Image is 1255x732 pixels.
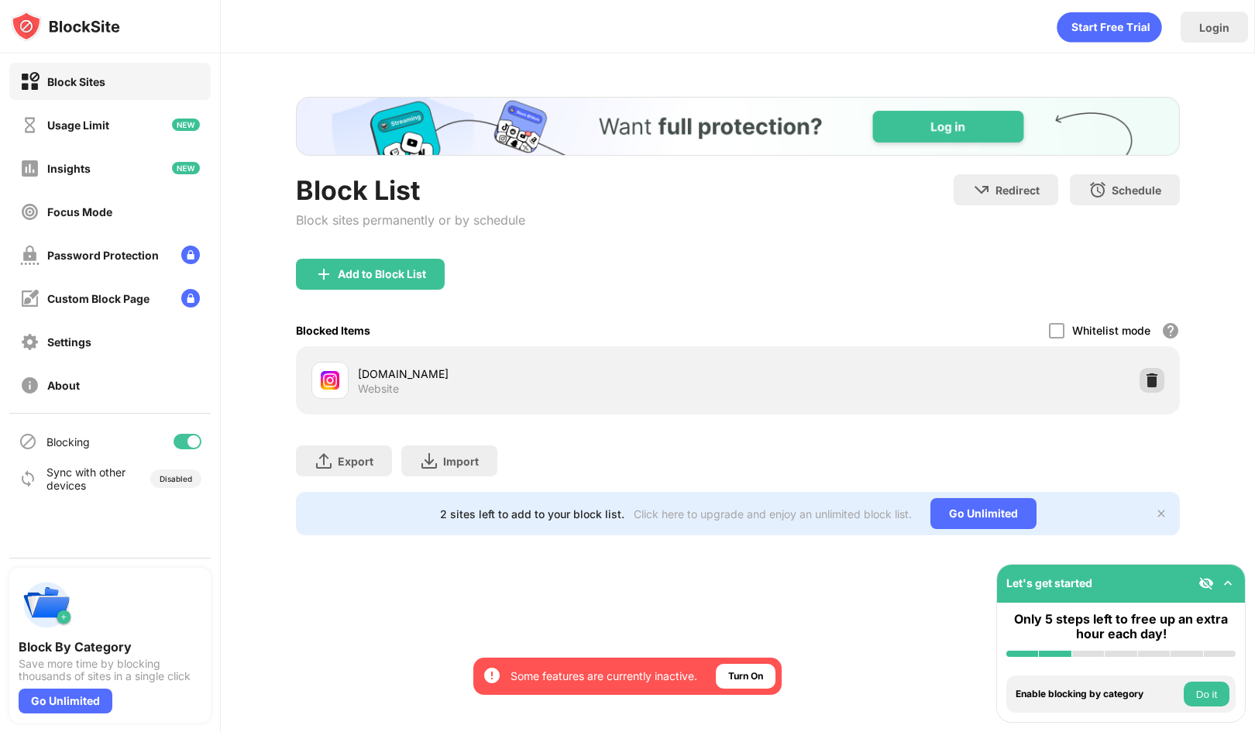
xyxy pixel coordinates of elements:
div: Go Unlimited [930,498,1037,529]
img: about-off.svg [20,376,40,395]
img: lock-menu.svg [181,246,200,264]
div: Click here to upgrade and enjoy an unlimited block list. [634,507,912,521]
div: Whitelist mode [1072,324,1150,337]
div: Settings [47,335,91,349]
div: Save more time by blocking thousands of sites in a single click [19,658,201,682]
img: blocking-icon.svg [19,432,37,451]
img: omni-setup-toggle.svg [1220,576,1236,591]
div: Insights [47,162,91,175]
img: error-circle-white.svg [483,666,501,685]
img: x-button.svg [1155,507,1167,520]
img: block-on.svg [20,72,40,91]
div: Sync with other devices [46,466,126,492]
img: push-categories.svg [19,577,74,633]
img: new-icon.svg [172,119,200,131]
img: customize-block-page-off.svg [20,289,40,308]
img: focus-off.svg [20,202,40,222]
img: sync-icon.svg [19,469,37,488]
div: Block List [296,174,525,206]
div: [DOMAIN_NAME] [358,366,738,382]
div: Password Protection [47,249,159,262]
div: Blocked Items [296,324,370,337]
div: Some features are currently inactive. [511,668,697,684]
div: Schedule [1112,184,1161,197]
img: time-usage-off.svg [20,115,40,135]
div: Let's get started [1006,576,1092,589]
div: Import [443,455,479,468]
div: Go Unlimited [19,689,112,713]
div: About [47,379,80,392]
div: Only 5 steps left to free up an extra hour each day! [1006,612,1236,641]
div: Turn On [728,668,763,684]
img: eye-not-visible.svg [1198,576,1214,591]
div: Login [1199,21,1229,34]
div: Focus Mode [47,205,112,218]
img: logo-blocksite.svg [11,11,120,42]
img: favicons [321,371,339,390]
div: Block sites permanently or by schedule [296,212,525,228]
div: Block By Category [19,639,201,655]
div: Block Sites [47,75,105,88]
div: 2 sites left to add to your block list. [440,507,624,521]
div: Add to Block List [338,268,426,280]
img: lock-menu.svg [181,289,200,308]
div: Blocking [46,435,90,448]
img: settings-off.svg [20,332,40,352]
button: Do it [1184,682,1229,706]
div: Disabled [160,474,192,483]
div: Website [358,382,399,396]
div: Export [338,455,373,468]
div: Redirect [995,184,1040,197]
img: new-icon.svg [172,162,200,174]
div: Usage Limit [47,119,109,132]
img: insights-off.svg [20,159,40,178]
div: Enable blocking by category [1016,689,1180,699]
div: Custom Block Page [47,292,150,305]
iframe: Banner [296,97,1180,156]
div: animation [1057,12,1162,43]
img: password-protection-off.svg [20,246,40,265]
